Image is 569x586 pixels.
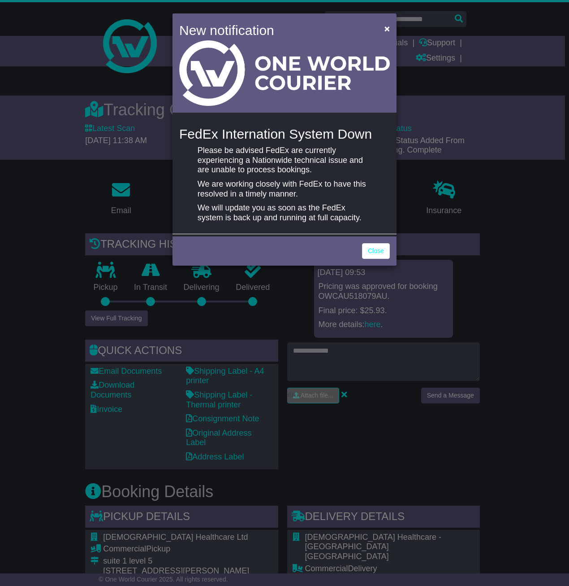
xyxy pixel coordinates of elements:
[380,19,394,38] button: Close
[179,20,371,40] h4: New notification
[198,179,371,199] p: We are working closely with FedEx to have this resolved in a timely manner.
[179,127,390,141] h4: FedEx Internation System Down
[179,40,390,106] img: Light
[198,203,371,223] p: We will update you as soon as the FedEx system is back up and running at full capacity.
[362,243,390,259] a: Close
[384,23,390,34] span: ×
[198,146,371,175] p: Please be advised FedEx are currently experiencing a Nationwide technical issue and are unable to...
